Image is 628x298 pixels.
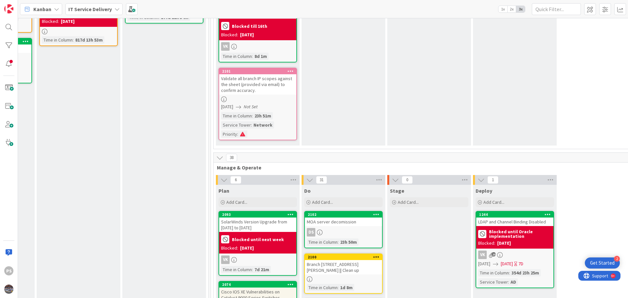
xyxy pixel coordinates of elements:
[498,6,507,12] span: 1x
[307,228,315,237] div: DS
[253,53,269,60] div: 8d 1m
[483,199,504,205] span: Add Card...
[338,238,339,246] span: :
[478,269,509,276] div: Time in Column
[252,266,253,273] span: :
[237,131,238,138] span: :
[221,255,230,264] div: VK
[305,212,382,226] div: 2102MOA server decomission
[308,255,382,259] div: 2100
[221,112,252,119] div: Time in Column
[305,218,382,226] div: MOA server decomission
[221,103,233,110] span: [DATE]
[478,260,490,267] span: [DATE]
[510,269,541,276] div: 354d 23h 25m
[219,218,296,232] div: SolarWinds Version Upgrade from [DATE] to [DATE]
[478,251,487,259] div: VK
[244,104,258,110] i: Not Set
[221,121,251,129] div: Service Tower
[489,229,551,238] b: Blocked until Oracle implementation
[312,199,333,205] span: Add Card...
[304,187,311,194] span: Do
[42,18,59,25] div: Blocked:
[222,69,296,74] div: 2101
[221,53,252,60] div: Time in Column
[14,1,30,9] span: Support
[219,212,296,218] div: 2093
[61,18,75,25] div: [DATE]
[221,42,230,51] div: VK
[251,121,252,129] span: :
[507,6,516,12] span: 2x
[33,5,51,13] span: Kanban
[4,285,13,294] img: avatar
[74,36,104,44] div: 817d 13h 53m
[253,112,273,119] div: 23h 51m
[305,260,382,274] div: Branch [STREET_ADDRESS][PERSON_NAME] || Clean up
[590,260,615,266] div: Get Started
[487,176,498,184] span: 1
[252,121,274,129] div: Network
[402,176,413,184] span: 0
[232,24,267,28] b: Blocked till 16th
[307,284,338,291] div: Time in Column
[308,212,382,217] div: 2102
[339,238,358,246] div: 23h 50m
[219,212,296,232] div: 2093SolarWinds Version Upgrade from [DATE] to [DATE]
[501,260,513,267] span: [DATE]
[4,266,13,275] div: PS
[221,245,238,252] div: Blocked:
[476,212,553,226] div: 1244LDAP and Channel Binding Disabled
[509,278,518,286] div: AD
[508,278,509,286] span: :
[219,282,296,288] div: 2074
[476,187,492,194] span: Deploy
[222,212,296,217] div: 2093
[476,212,553,218] div: 1244
[476,251,553,259] div: VK
[219,68,296,95] div: 2101Validate all branch IP scopes against the sheet (provided via email) to confirm accuracy.
[240,245,254,252] div: [DATE]
[305,254,382,274] div: 2100Branch [STREET_ADDRESS][PERSON_NAME] || Clean up
[42,36,73,44] div: Time in Column
[252,53,253,60] span: :
[532,3,581,15] input: Quick Filter...
[316,176,327,184] span: 31
[73,36,74,44] span: :
[585,257,620,269] div: Open Get Started checklist, remaining modules: 2
[305,212,382,218] div: 2102
[4,4,13,13] img: Visit kanbanzone.com
[219,68,296,74] div: 2101
[307,238,338,246] div: Time in Column
[232,237,284,242] b: Blocked until next week
[398,199,419,205] span: Add Card...
[516,6,525,12] span: 3x
[476,218,553,226] div: LDAP and Channel Binding Disabled
[305,228,382,237] div: DS
[222,282,296,287] div: 2074
[253,266,271,273] div: 7d 21m
[230,176,241,184] span: 6
[478,278,508,286] div: Service Tower
[221,266,252,273] div: Time in Column
[614,256,620,262] div: 2
[219,42,296,51] div: VK
[221,31,238,38] div: Blocked:
[390,187,404,194] span: Stage
[492,252,496,256] span: 10
[518,260,523,267] div: 7D
[33,3,36,8] div: 9+
[338,284,339,291] span: :
[219,255,296,264] div: VK
[305,254,382,260] div: 2100
[240,31,254,38] div: [DATE]
[218,187,229,194] span: Plan
[509,269,510,276] span: :
[339,284,354,291] div: 1d 8m
[479,212,553,217] div: 1244
[219,74,296,95] div: Validate all branch IP scopes against the sheet (provided via email) to confirm accuracy.
[226,199,247,205] span: Add Card...
[221,131,237,138] div: Priority
[68,6,112,12] b: IT Service Delivery
[497,240,511,247] div: [DATE]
